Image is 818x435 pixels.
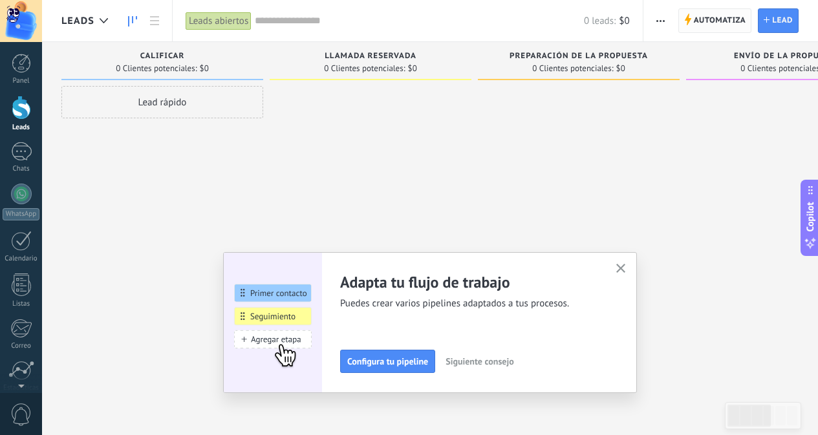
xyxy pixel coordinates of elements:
div: Llamada reservada [276,52,465,63]
a: Automatiza [678,8,752,33]
span: Automatiza [694,9,746,32]
span: $0 [408,65,417,72]
span: 0 Clientes potenciales: [532,65,613,72]
span: Lead [772,9,793,32]
span: Llamada reservada [325,52,416,61]
div: Listas [3,300,40,308]
div: Preparación de la propuesta [484,52,673,63]
span: $0 [200,65,209,72]
div: Leads [3,123,40,132]
span: Puedes crear varios pipelines adaptados a tus procesos. [340,297,600,310]
span: $0 [616,65,625,72]
span: Configura tu pipeline [347,357,428,366]
span: Siguiente consejo [446,357,513,366]
a: Lead [758,8,799,33]
div: Calendario [3,255,40,263]
span: $0 [619,15,629,27]
div: Panel [3,77,40,85]
h2: Adapta tu flujo de trabajo [340,272,600,292]
button: Más [651,8,670,33]
div: Calificar [68,52,257,63]
span: Calificar [140,52,185,61]
span: Leads [61,15,94,27]
button: Configura tu pipeline [340,350,435,373]
div: Correo [3,342,40,350]
div: Chats [3,165,40,173]
div: Leads abiertos [186,12,252,30]
span: 0 leads: [584,15,616,27]
span: Copilot [804,202,817,231]
button: Siguiente consejo [440,352,519,371]
a: Leads [122,8,144,34]
div: WhatsApp [3,208,39,220]
span: Preparación de la propuesta [510,52,648,61]
div: Lead rápido [61,86,263,118]
span: 0 Clientes potenciales: [116,65,197,72]
a: Lista [144,8,166,34]
span: 0 Clientes potenciales: [324,65,405,72]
